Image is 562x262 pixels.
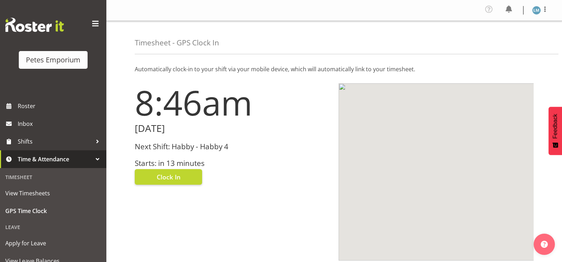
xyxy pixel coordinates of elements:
span: Roster [18,101,103,111]
span: Time & Attendance [18,154,92,165]
img: help-xxl-2.png [541,241,548,248]
span: Feedback [552,114,558,139]
h1: 8:46am [135,83,330,122]
a: Apply for Leave [2,234,105,252]
h2: [DATE] [135,123,330,134]
h3: Next Shift: Habby - Habby 4 [135,143,330,151]
span: Shifts [18,136,92,147]
p: Automatically clock-in to your shift via your mobile device, which will automatically link to you... [135,65,534,73]
button: Feedback - Show survey [549,107,562,155]
a: View Timesheets [2,184,105,202]
div: Petes Emporium [26,55,80,65]
a: GPS Time Clock [2,202,105,220]
div: Leave [2,220,105,234]
span: Apply for Leave [5,238,101,249]
h3: Starts: in 13 minutes [135,159,330,167]
h4: Timesheet - GPS Clock In [135,39,219,47]
img: lianne-morete5410.jpg [532,6,541,15]
div: Timesheet [2,170,105,184]
span: GPS Time Clock [5,206,101,216]
span: Clock In [157,172,180,182]
span: Inbox [18,118,103,129]
span: View Timesheets [5,188,101,199]
img: Rosterit website logo [5,18,64,32]
button: Clock In [135,169,202,185]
